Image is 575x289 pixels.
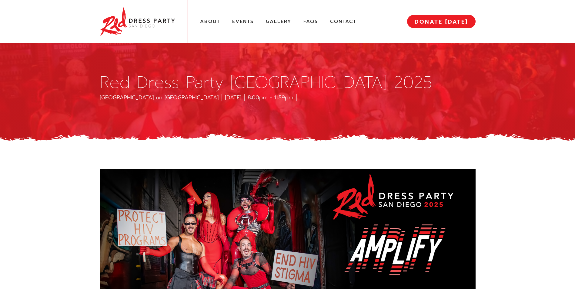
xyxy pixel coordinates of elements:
a: Events [232,18,254,25]
a: DONATE [DATE] [407,15,476,28]
div: [GEOGRAPHIC_DATA] on [GEOGRAPHIC_DATA] [100,94,222,101]
div: 8:00pm - 11:59pm [248,94,297,101]
a: About [200,18,220,25]
a: Gallery [266,18,291,25]
a: Contact [330,18,356,25]
a: FAQs [303,18,318,25]
h1: Red Dress Party [GEOGRAPHIC_DATA] 2025 [100,74,432,91]
img: Red Dress Party San Diego [100,6,176,37]
div: [DATE] [225,94,245,101]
